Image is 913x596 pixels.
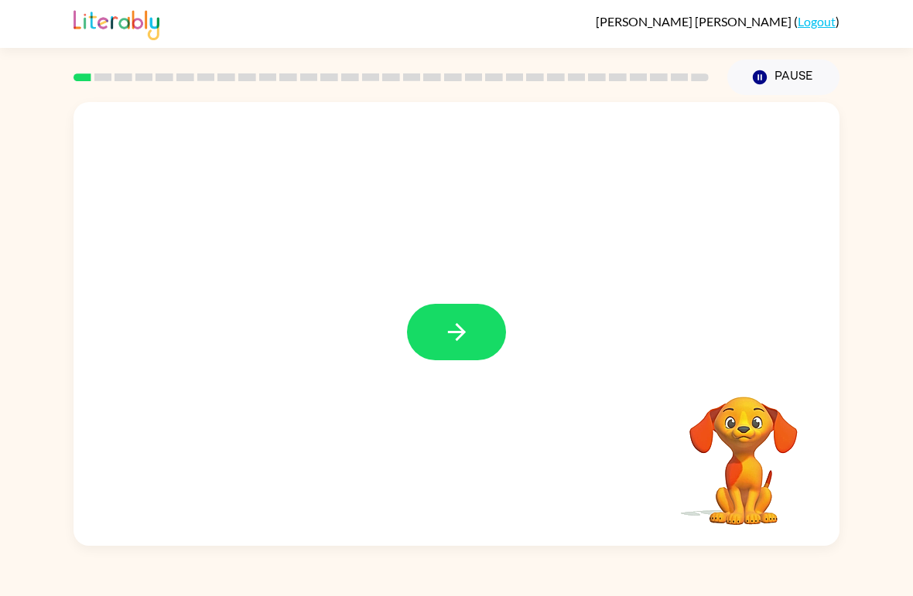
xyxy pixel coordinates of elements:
div: ( ) [596,14,839,29]
video: Your browser must support playing .mp4 files to use Literably. Please try using another browser. [666,373,821,527]
a: Logout [798,14,836,29]
img: Literably [74,6,159,40]
button: Pause [727,60,839,95]
span: [PERSON_NAME] [PERSON_NAME] [596,14,794,29]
